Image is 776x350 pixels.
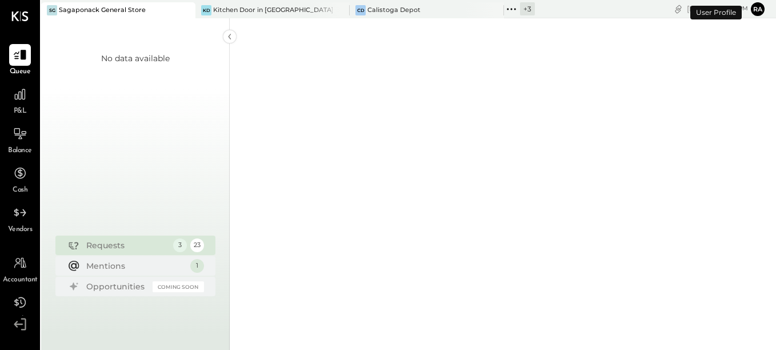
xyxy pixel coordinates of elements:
[738,5,748,13] span: pm
[367,6,421,15] div: Calistoga Depot
[190,259,204,273] div: 1
[47,5,57,15] div: SG
[751,2,765,16] button: Ra
[1,83,39,117] a: P&L
[1,123,39,156] a: Balance
[1,44,39,77] a: Queue
[10,67,31,77] span: Queue
[8,225,33,235] span: Vendors
[213,6,333,15] div: Kitchen Door in [GEOGRAPHIC_DATA]
[13,185,27,196] span: Cash
[3,275,38,285] span: Accountant
[714,3,737,14] span: 7 : 43
[86,240,167,251] div: Requests
[59,6,146,15] div: Sagaponack General Store
[355,5,366,15] div: CD
[190,238,204,252] div: 23
[173,238,187,252] div: 3
[86,260,185,272] div: Mentions
[14,106,27,117] span: P&L
[13,315,28,325] span: Tasks
[8,146,32,156] span: Balance
[86,281,147,292] div: Opportunities
[687,3,748,14] div: [DATE]
[201,5,211,15] div: KD
[1,252,39,285] a: Accountant
[1,292,39,325] a: Tasks
[673,3,684,15] div: copy link
[1,162,39,196] a: Cash
[520,2,535,15] div: + 3
[153,281,204,292] div: Coming Soon
[690,6,742,19] div: User Profile
[1,202,39,235] a: Vendors
[101,53,170,64] div: No data available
